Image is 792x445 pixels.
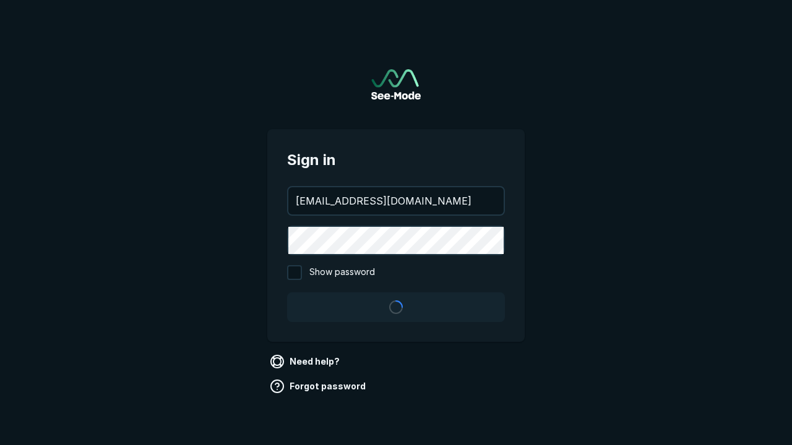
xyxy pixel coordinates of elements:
span: Show password [309,265,375,280]
span: Sign in [287,149,505,171]
a: Need help? [267,352,345,371]
a: Go to sign in [371,69,421,100]
a: Forgot password [267,376,371,396]
input: your@email.com [288,187,504,214]
img: See-Mode Logo [371,69,421,100]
